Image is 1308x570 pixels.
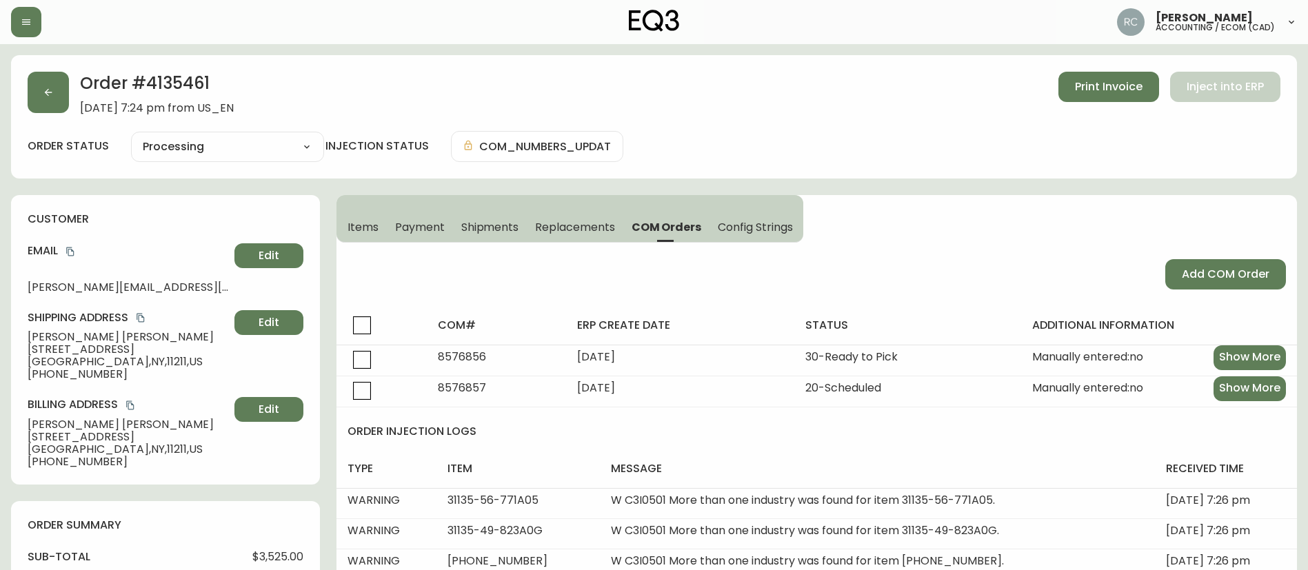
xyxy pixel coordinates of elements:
[1166,461,1286,476] h4: received time
[28,343,229,356] span: [STREET_ADDRESS]
[259,248,279,263] span: Edit
[234,243,303,268] button: Edit
[28,139,109,154] label: order status
[1166,553,1250,569] span: [DATE] 7:26 pm
[1032,351,1143,363] span: Manually entered: no
[325,139,429,154] h4: injection status
[577,349,615,365] span: [DATE]
[1165,259,1286,289] button: Add COM Order
[611,492,995,508] span: W C3I0501 More than one industry was found for item 31135-56-771A05.
[348,553,400,569] span: WARNING
[28,356,229,368] span: [GEOGRAPHIC_DATA] , NY , 11211 , US
[395,220,445,234] span: Payment
[1032,382,1143,394] span: Manually entered: no
[438,380,486,396] span: 8576857
[438,318,555,333] h4: com#
[28,549,90,564] h4: sub-total
[28,243,229,258] h4: Email
[1214,345,1286,370] button: Show More
[447,553,547,569] span: [PHONE_NUMBER]
[28,397,229,412] h4: Billing Address
[80,102,234,114] span: [DATE] 7:24 pm from US_EN
[805,380,881,396] span: 20 - Scheduled
[611,461,1144,476] h4: message
[259,315,279,330] span: Edit
[348,492,400,508] span: WARNING
[80,72,234,102] h2: Order # 4135461
[577,380,615,396] span: [DATE]
[629,10,680,32] img: logo
[438,349,486,365] span: 8576856
[123,398,137,412] button: copy
[461,220,519,234] span: Shipments
[611,522,999,538] span: W C3I0501 More than one industry was found for item 31135-49-823A0G.
[718,220,792,234] span: Config Strings
[535,220,614,234] span: Replacements
[447,522,543,538] span: 31135-49-823A0G
[447,492,539,508] span: 31135-56-771A05
[28,443,229,456] span: [GEOGRAPHIC_DATA] , NY , 11211 , US
[28,281,229,294] span: [PERSON_NAME][EMAIL_ADDRESS][PERSON_NAME][DOMAIN_NAME]
[577,318,783,333] h4: erp create date
[1117,8,1145,36] img: f4ba4e02bd060be8f1386e3ca455bd0e
[134,311,148,325] button: copy
[805,349,898,365] span: 30 - Ready to Pick
[252,551,303,563] span: $3,525.00
[63,245,77,258] button: copy
[28,518,303,533] h4: order summary
[1219,380,1280,396] span: Show More
[28,456,229,468] span: [PHONE_NUMBER]
[28,368,229,380] span: [PHONE_NUMBER]
[348,461,425,476] h4: type
[28,331,229,343] span: [PERSON_NAME] [PERSON_NAME]
[1058,72,1159,102] button: Print Invoice
[259,402,279,417] span: Edit
[1182,267,1269,282] span: Add COM Order
[28,418,229,431] span: [PERSON_NAME] [PERSON_NAME]
[28,212,303,227] h4: customer
[28,310,229,325] h4: Shipping Address
[1219,349,1280,365] span: Show More
[632,220,702,234] span: COM Orders
[1214,376,1286,401] button: Show More
[1032,318,1286,333] h4: additional information
[611,553,1004,569] span: W C3I0501 More than one industry was found for item [PHONE_NUMBER].
[805,318,1010,333] h4: status
[348,424,1297,439] h4: order injection logs
[1166,522,1250,538] span: [DATE] 7:26 pm
[1156,12,1253,23] span: [PERSON_NAME]
[348,220,379,234] span: Items
[447,461,589,476] h4: item
[1075,79,1143,94] span: Print Invoice
[1166,492,1250,508] span: [DATE] 7:26 pm
[348,522,400,538] span: WARNING
[234,310,303,335] button: Edit
[234,397,303,422] button: Edit
[1156,23,1275,32] h5: accounting / ecom (cad)
[28,431,229,443] span: [STREET_ADDRESS]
